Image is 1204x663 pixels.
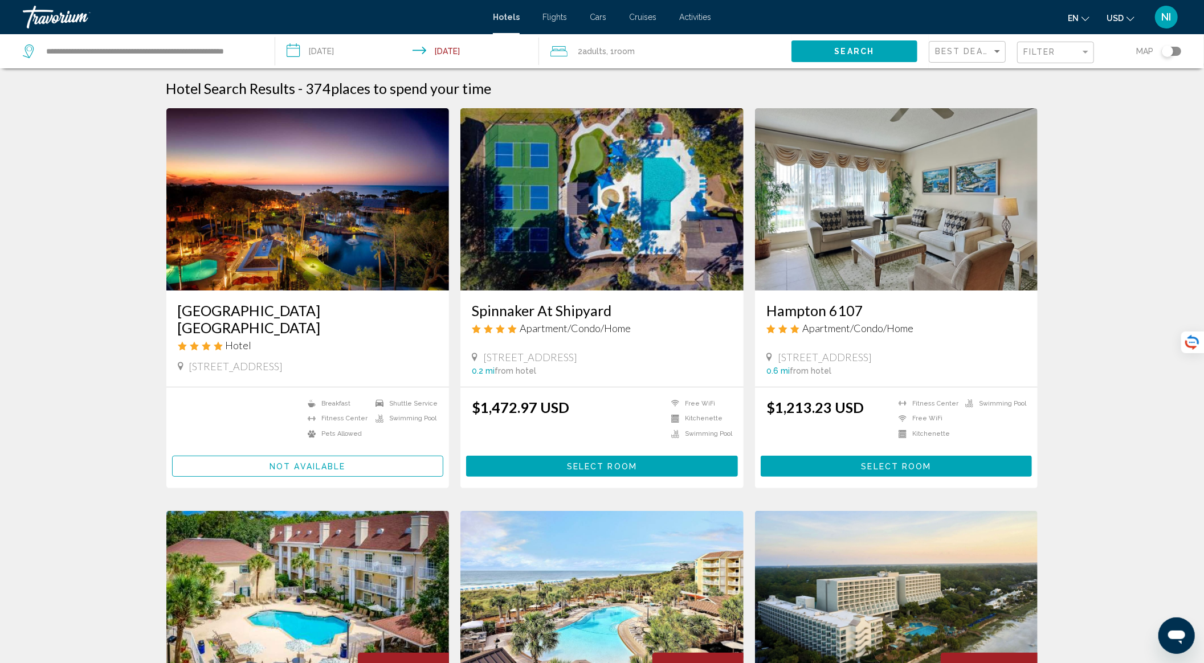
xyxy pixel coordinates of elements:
li: Fitness Center [893,399,960,408]
span: from hotel [495,366,536,375]
span: Best Deals [935,47,995,56]
span: Hotel [226,339,252,351]
mat-select: Sort by [935,47,1002,57]
button: Select Room [761,456,1032,477]
li: Shuttle Service [370,399,438,408]
span: places to spend your time [332,80,492,97]
a: Select Room [761,459,1032,471]
button: Filter [1017,41,1094,64]
span: - [299,80,303,97]
span: Adults [582,47,606,56]
a: Not available [172,459,444,471]
span: Apartment/Condo/Home [520,322,631,334]
li: Pets Allowed [302,429,370,439]
ins: $1,213.23 USD [766,399,864,416]
a: Travorium [23,6,481,28]
a: Flights [542,13,567,22]
h2: 374 [306,80,492,97]
a: Select Room [466,459,738,471]
img: Hotel image [166,108,450,290]
li: Swimming Pool [370,414,438,424]
button: Toggle map [1153,46,1181,56]
span: 0.2 mi [472,366,495,375]
img: Hotel image [460,108,744,290]
li: Fitness Center [302,414,370,424]
span: , 1 [606,43,635,59]
span: Room [614,47,635,56]
li: Kitchenette [893,429,960,439]
button: User Menu [1152,5,1181,29]
span: Map [1136,43,1153,59]
span: en [1068,14,1079,23]
a: Cruises [629,13,656,22]
a: Hotels [493,13,520,22]
button: Travelers: 2 adults, 0 children [539,34,791,68]
span: Search [835,47,875,56]
h1: Hotel Search Results [166,80,296,97]
ins: $1,472.97 USD [472,399,569,416]
span: Apartment/Condo/Home [802,322,913,334]
li: Swimming Pool [666,429,732,439]
button: Change currency [1107,10,1134,26]
span: Not available [270,462,345,471]
span: Select Room [567,462,637,471]
button: Select Room [466,456,738,477]
span: NI [1162,11,1172,23]
img: Hotel image [755,108,1038,290]
li: Kitchenette [666,414,732,424]
a: Cars [590,13,606,22]
div: 3 star Apartment [766,322,1027,334]
span: 2 [578,43,606,59]
span: Filter [1023,47,1056,56]
span: [STREET_ADDRESS] [778,351,872,363]
button: Check-in date: Sep 3, 2025 Check-out date: Sep 7, 2025 [275,34,539,68]
iframe: Кнопка для запуску вікна повідомлень [1158,617,1195,654]
li: Swimming Pool [960,399,1026,408]
span: from hotel [790,366,831,375]
a: [GEOGRAPHIC_DATA] [GEOGRAPHIC_DATA] [178,302,438,336]
button: Not available [172,456,444,477]
span: USD [1107,14,1124,23]
li: Breakfast [302,399,370,408]
a: Spinnaker At Shipyard [472,302,732,319]
div: 4 star Apartment [472,322,732,334]
span: Select Room [862,462,932,471]
li: Free WiFi [893,414,960,424]
span: [STREET_ADDRESS] [189,360,283,373]
a: Hampton 6107 [766,302,1027,319]
button: Search [791,40,917,62]
a: Activities [679,13,711,22]
span: [STREET_ADDRESS] [483,351,577,363]
li: Free WiFi [666,399,732,408]
div: 4 star Hotel [178,339,438,351]
button: Change language [1068,10,1089,26]
span: 0.6 mi [766,366,790,375]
